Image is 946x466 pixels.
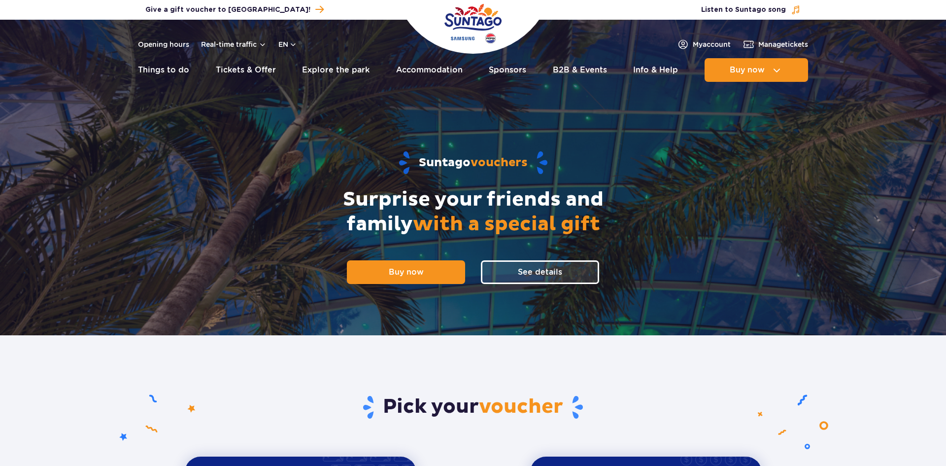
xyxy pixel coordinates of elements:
span: with a special gift [413,212,600,237]
a: B2B & Events [553,58,607,82]
h1: Suntago [156,150,790,176]
h2: Surprise your friends and family [301,187,645,237]
a: Buy now [347,260,465,284]
a: Sponsors [489,58,526,82]
a: Give a gift voucher to [GEOGRAPHIC_DATA]! [145,3,324,16]
a: Myaccount [677,38,731,50]
h2: Pick your [185,394,762,420]
a: Tickets & Offer [216,58,276,82]
a: Opening hours [138,39,189,49]
button: en [278,39,297,49]
a: Managetickets [743,38,808,50]
a: Accommodation [396,58,463,82]
button: Real-time traffic [201,40,267,48]
span: Give a gift voucher to [GEOGRAPHIC_DATA]! [145,5,310,15]
span: voucher [479,394,563,419]
span: Buy now [389,267,424,277]
button: Buy now [705,58,808,82]
span: Listen to Suntago song [701,5,786,15]
span: See details [518,267,562,277]
a: Things to do [138,58,189,82]
a: See details [481,260,599,284]
span: My account [693,39,731,49]
a: Info & Help [633,58,678,82]
span: vouchers [471,155,528,170]
span: Manage tickets [758,39,808,49]
a: Explore the park [302,58,370,82]
button: Listen to Suntago song [701,5,801,15]
span: Buy now [730,66,765,74]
